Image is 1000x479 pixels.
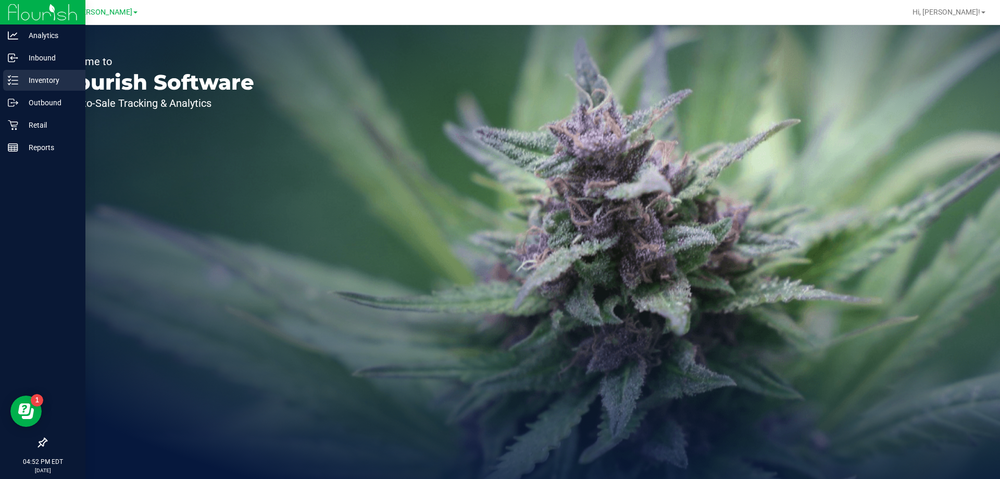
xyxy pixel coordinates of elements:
[8,142,18,153] inline-svg: Reports
[75,8,132,17] span: [PERSON_NAME]
[56,56,254,67] p: Welcome to
[18,119,81,131] p: Retail
[8,97,18,108] inline-svg: Outbound
[8,30,18,41] inline-svg: Analytics
[56,98,254,108] p: Seed-to-Sale Tracking & Analytics
[913,8,980,16] span: Hi, [PERSON_NAME]!
[31,394,43,407] iframe: Resource center unread badge
[8,75,18,85] inline-svg: Inventory
[10,396,42,427] iframe: Resource center
[18,74,81,87] p: Inventory
[18,29,81,42] p: Analytics
[18,52,81,64] p: Inbound
[18,96,81,109] p: Outbound
[8,53,18,63] inline-svg: Inbound
[8,120,18,130] inline-svg: Retail
[56,72,254,93] p: Flourish Software
[5,466,81,474] p: [DATE]
[18,141,81,154] p: Reports
[5,457,81,466] p: 04:52 PM EDT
